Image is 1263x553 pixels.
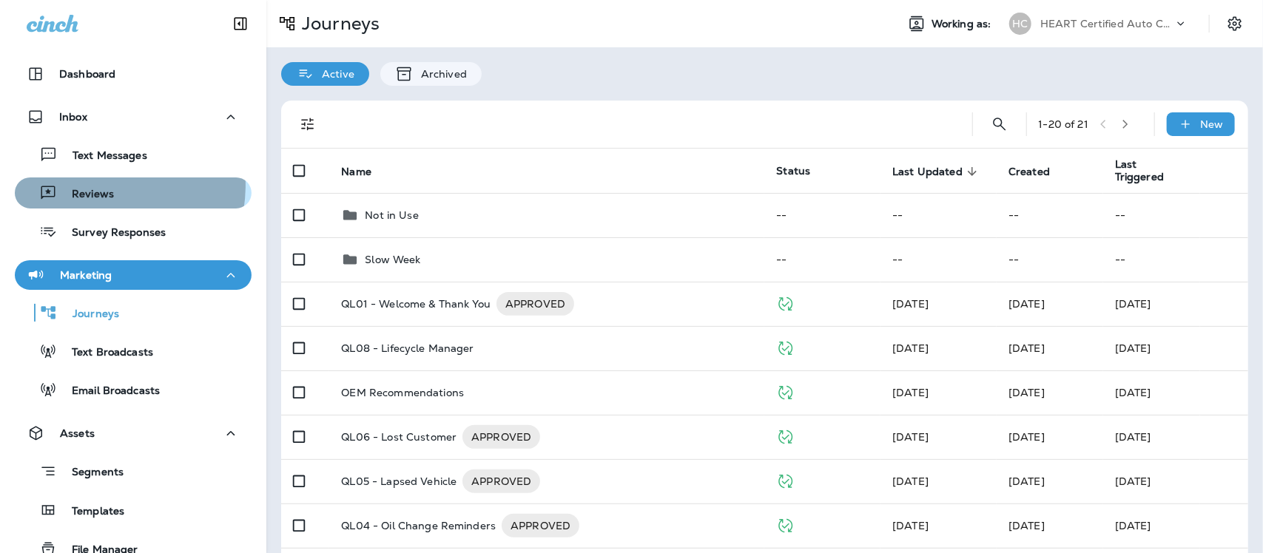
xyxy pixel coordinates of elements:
[892,297,929,311] span: Developer Integrations
[414,68,467,80] p: Archived
[1039,118,1088,130] div: 1 - 20 of 21
[15,102,252,132] button: Inbox
[1103,415,1248,459] td: [DATE]
[776,164,810,177] span: Status
[776,518,795,531] span: Published
[776,340,795,353] span: Published
[15,336,252,367] button: Text Broadcasts
[57,505,124,519] p: Templates
[341,166,371,178] span: Name
[341,292,491,316] p: QL01 - Welcome & Thank You
[1008,475,1045,488] span: J-P Scoville
[15,374,252,405] button: Email Broadcasts
[985,109,1014,139] button: Search Journeys
[296,13,380,35] p: Journeys
[57,466,124,481] p: Segments
[59,111,87,123] p: Inbox
[997,237,1103,282] td: --
[496,292,574,316] div: APPROVED
[776,384,795,398] span: Published
[15,297,252,328] button: Journeys
[1222,10,1248,37] button: Settings
[15,139,252,170] button: Text Messages
[892,166,963,178] span: Last Updated
[880,237,997,282] td: --
[1103,503,1248,548] td: [DATE]
[341,514,496,537] p: QL04 - Oil Change Reminders
[59,68,115,80] p: Dashboard
[57,346,153,360] p: Text Broadcasts
[341,165,391,178] span: Name
[365,254,420,265] p: Slow Week
[1008,430,1045,444] span: J-P Scoville
[1008,166,1050,178] span: Created
[892,165,982,178] span: Last Updated
[60,427,95,439] p: Assets
[58,308,119,322] p: Journeys
[15,59,252,89] button: Dashboard
[1008,342,1045,355] span: Frank Carreno
[776,473,795,486] span: Published
[1103,326,1248,370] td: [DATE]
[1008,386,1045,399] span: J-P Scoville
[892,342,929,355] span: Developer Integrations
[15,418,252,448] button: Assets
[314,68,354,80] p: Active
[15,495,252,526] button: Templates
[1009,13,1031,35] div: HC
[892,519,929,532] span: J-P Scoville
[60,269,112,281] p: Marketing
[1103,237,1248,282] td: --
[365,209,418,221] p: Not in Use
[462,469,540,493] div: APPROVED
[502,514,579,537] div: APPROVED
[1008,165,1069,178] span: Created
[776,296,795,309] span: Published
[1115,158,1175,183] span: Last Triggered
[764,237,880,282] td: --
[462,474,540,489] span: APPROVED
[462,430,540,444] span: APPROVED
[57,384,160,398] p: Email Broadcasts
[341,342,474,354] p: QL08 - Lifecycle Manager
[462,425,540,449] div: APPROVED
[57,226,166,240] p: Survey Responses
[293,109,323,139] button: Filters
[15,177,252,208] button: Reviews
[880,193,997,237] td: --
[1040,18,1173,30] p: HEART Certified Auto Care
[341,425,457,449] p: QL06 - Lost Customer
[58,149,147,163] p: Text Messages
[341,387,464,398] p: OEM Recommendations
[220,9,261,38] button: Collapse Sidebar
[15,455,252,487] button: Segments
[15,216,252,247] button: Survey Responses
[764,193,880,237] td: --
[1008,297,1045,311] span: J-P Scoville
[932,18,994,30] span: Working as:
[341,469,457,493] p: QL05 - Lapsed Vehicle
[1008,519,1045,532] span: J-P Scoville
[1103,193,1248,237] td: --
[502,518,579,533] span: APPROVED
[892,430,929,444] span: J-P Scoville
[892,475,929,488] span: J-P Scoville
[1103,282,1248,326] td: [DATE]
[997,193,1103,237] td: --
[776,429,795,442] span: Published
[496,296,574,311] span: APPROVED
[57,188,114,202] p: Reviews
[1103,459,1248,503] td: [DATE]
[1201,118,1224,130] p: New
[892,386,929,399] span: J-P Scoville
[15,260,252,290] button: Marketing
[1115,158,1194,183] span: Last Triggered
[1103,370,1248,415] td: [DATE]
